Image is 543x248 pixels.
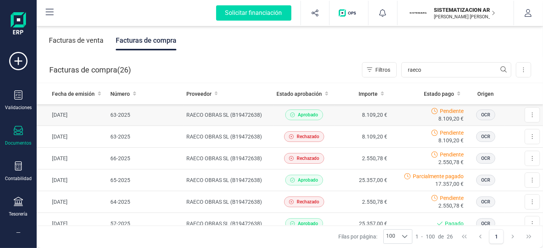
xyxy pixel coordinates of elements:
[49,62,131,77] div: Facturas de compra ( )
[183,169,274,191] td: RAECO OBRAS SL (B19472638)
[116,31,176,50] div: Facturas de compra
[438,202,464,209] span: 2.550,78 €
[426,233,435,240] span: 100
[107,191,183,213] td: 64-2025
[447,233,453,240] span: 26
[445,220,464,227] span: Pagado
[207,1,301,25] button: Solicitar financiación
[183,126,274,148] td: RAECO OBRAS SL (B19472638)
[339,9,359,17] img: Logo de OPS
[481,111,490,118] span: OCR
[438,158,464,166] span: 2.550,78 €
[5,105,32,111] div: Validaciones
[359,90,378,98] span: Importe
[5,140,32,146] div: Documentos
[183,191,274,213] td: RAECO OBRAS SL (B19472638)
[375,66,390,74] span: Filtros
[216,5,291,21] div: Solicitar financiación
[440,129,464,137] span: Pendiente
[335,213,390,235] td: 25.357,00 €
[110,90,130,98] span: Número
[522,229,536,244] button: Last Page
[297,198,319,205] span: Rechazado
[478,90,494,98] span: Origen
[5,176,32,182] div: Contabilidad
[37,148,107,169] td: [DATE]
[52,90,95,98] span: Fecha de emisión
[440,194,464,202] span: Pendiente
[37,104,107,126] td: [DATE]
[489,229,504,244] button: Page 1
[297,133,319,140] span: Rechazado
[440,151,464,158] span: Pendiente
[37,213,107,235] td: [DATE]
[438,233,444,240] span: de
[37,191,107,213] td: [DATE]
[435,180,464,188] span: 17.357,00 €
[407,1,504,25] button: SISISTEMATIZACION ARQUITECTONICA EN REFORMAS SL[PERSON_NAME] [PERSON_NAME]
[438,137,464,144] span: 8.109,20 €
[410,5,427,21] img: SI
[183,148,274,169] td: RAECO OBRAS SL (B19472638)
[335,169,390,191] td: 25.357,00 €
[298,111,318,118] span: Aprobado
[481,220,490,227] span: OCR
[434,14,495,20] p: [PERSON_NAME] [PERSON_NAME]
[338,229,412,244] div: Filas por página:
[107,213,183,235] td: 57-2025
[384,230,398,243] span: 100
[37,169,107,191] td: [DATE]
[335,104,390,126] td: 8.109,20 €
[335,126,390,148] td: 8.109,20 €
[440,107,464,115] span: Pendiente
[481,155,490,162] span: OCR
[186,90,212,98] span: Proveedor
[473,229,488,244] button: Previous Page
[107,169,183,191] td: 65-2025
[401,62,511,77] input: Buscar...
[424,90,454,98] span: Estado pago
[49,31,103,50] div: Facturas de venta
[481,133,490,140] span: OCR
[276,90,322,98] span: Estado aprobación
[298,220,318,227] span: Aprobado
[413,172,464,180] span: Parcialmente pagado
[506,229,520,244] button: Next Page
[183,104,274,126] td: RAECO OBRAS SL (B19472638)
[107,148,183,169] td: 66-2025
[335,191,390,213] td: 2.550,78 €
[297,155,319,162] span: Rechazado
[434,6,495,14] p: SISTEMATIZACION ARQUITECTONICA EN REFORMAS SL
[481,198,490,205] span: OCR
[415,233,453,240] div: -
[37,126,107,148] td: [DATE]
[107,104,183,126] td: 63-2025
[107,126,183,148] td: 63-2025
[298,177,318,184] span: Aprobado
[335,148,390,169] td: 2.550,78 €
[183,213,274,235] td: RAECO OBRAS SL (B19472638)
[362,62,397,77] button: Filtros
[457,229,472,244] button: First Page
[415,233,419,240] span: 1
[11,12,26,37] img: Logo Finanedi
[438,115,464,122] span: 8.109,20 €
[120,64,128,75] span: 26
[334,1,364,25] button: Logo de OPS
[481,177,490,184] span: OCR
[9,211,28,217] div: Tesorería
